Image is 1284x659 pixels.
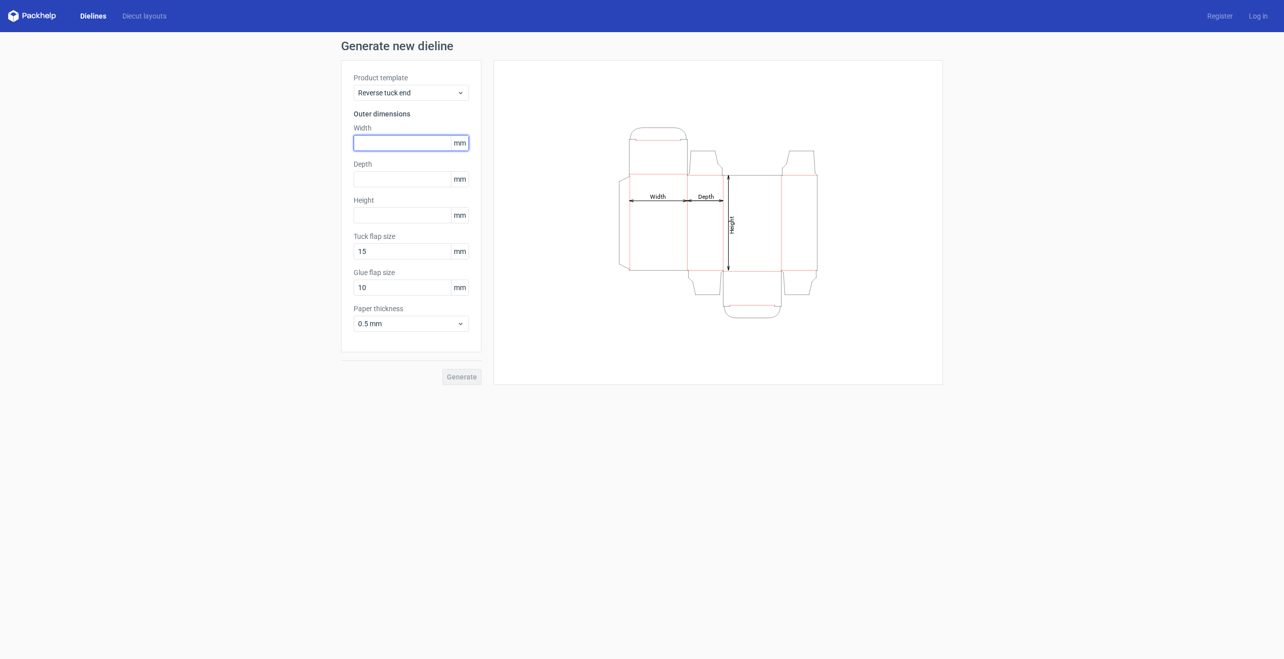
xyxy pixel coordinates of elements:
[451,136,468,151] span: mm
[354,268,469,278] label: Glue flap size
[451,172,468,187] span: mm
[354,159,469,169] label: Depth
[451,244,468,259] span: mm
[358,319,457,329] span: 0.5 mm
[451,208,468,223] span: mm
[354,73,469,83] label: Product template
[341,40,943,52] h1: Generate new dieline
[354,231,469,241] label: Tuck flap size
[698,193,714,200] tspan: Depth
[358,88,457,98] span: Reverse tuck end
[72,11,114,21] a: Dielines
[354,195,469,205] label: Height
[354,123,469,133] label: Width
[354,304,469,314] label: Paper thickness
[114,11,175,21] a: Diecut layouts
[1241,11,1276,21] a: Log in
[354,109,469,119] h3: Outer dimensions
[650,193,666,200] tspan: Width
[1199,11,1241,21] a: Register
[728,216,735,233] tspan: Height
[451,280,468,295] span: mm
